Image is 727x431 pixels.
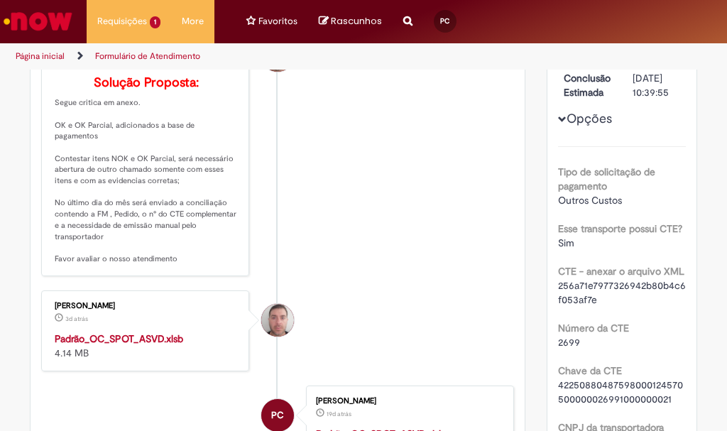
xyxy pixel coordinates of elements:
[558,165,655,192] b: Tipo de solicitação de pagamento
[55,302,238,310] div: [PERSON_NAME]
[558,236,574,249] span: Sim
[553,71,623,99] dt: Conclusão Estimada
[16,50,65,62] a: Página inicial
[261,304,294,337] div: Luiz Carlos Barsotti Filho
[633,71,681,99] div: [DATE] 10:39:55
[558,222,682,235] b: Esse transporte possui CTE?
[65,315,88,323] time: 26/09/2025 14:24:40
[55,332,238,360] div: 4.14 MB
[55,76,238,264] p: Segue critica em anexo. OK e OK Parcial, adicionados a base de pagamentos Contestar itens NOK e O...
[1,7,75,36] img: ServiceNow
[11,43,413,70] ul: Trilhas de página
[97,14,147,28] span: Requisições
[182,14,204,28] span: More
[440,16,449,26] span: PC
[258,14,297,28] span: Favoritos
[558,265,684,278] b: CTE - anexar o arquivo XML
[327,410,351,418] time: 11/09/2025 09:39:37
[558,279,686,306] span: 256a71e7977326942b80b4c6f053af7e
[558,378,683,405] span: 42250880487598000124570500000026991000000021
[65,315,88,323] span: 3d atrás
[95,50,200,62] a: Formulário de Atendimento
[558,336,580,349] span: 2699
[558,364,622,377] b: Chave da CTE
[316,397,499,405] div: [PERSON_NAME]
[55,332,183,345] a: Padrão_OC_SPOT_ASVD.xlsb
[558,322,629,334] b: Número da CTE
[319,14,382,28] a: No momento, sua lista de rascunhos tem 0 Itens
[150,16,160,28] span: 1
[558,194,622,207] span: Outros Custos
[331,14,382,28] span: Rascunhos
[327,410,351,418] span: 19d atrás
[94,75,199,91] b: Solução Proposta:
